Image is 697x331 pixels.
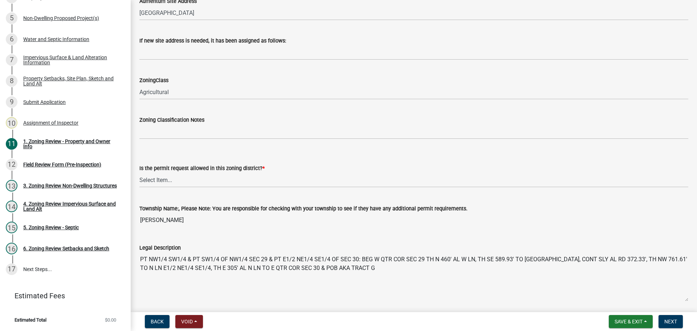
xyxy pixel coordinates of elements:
[664,319,677,324] span: Next
[139,252,688,302] textarea: PT NW1/4 SW1/4 & PT SW1/4 OF NW1/4 SEC 29 & PT E1/2 NE1/4 SE1/4 OF SEC 30: BEG W QTR COR SEC 29 T...
[23,76,119,86] div: Property Setbacks, Site Plan, Sketch and Land Alt
[23,246,109,251] div: 6. Zoning Review Setbacks and Sketch
[139,166,265,171] label: Is the permit request allowed in this zoning district?
[181,319,193,324] span: Void
[23,100,66,105] div: Submit Application
[23,201,119,211] div: 4. Zoning Review Impervious Surface and Land Alt
[139,39,286,44] label: If new site address is needed, it has been assigned as follows:
[23,183,117,188] div: 3. Zoning Review Non-Dwelling Structures
[6,159,17,170] div: 12
[6,243,17,254] div: 16
[23,55,119,65] div: Impervious Surface & Land Alteration Information
[6,117,17,129] div: 10
[6,12,17,24] div: 5
[23,37,89,42] div: Water and Septic Information
[6,222,17,233] div: 15
[6,54,17,66] div: 7
[151,319,164,324] span: Back
[175,315,203,328] button: Void
[145,315,170,328] button: Back
[23,162,101,167] div: Field Review Form (Pre-Inspection)
[6,96,17,108] div: 9
[23,120,78,125] div: Assignment of Inspector
[23,16,99,21] div: Non-Dwelling Proposed Project(s)
[6,263,17,275] div: 17
[105,318,116,322] span: $0.00
[139,118,204,123] label: Zoning Classification Notes
[6,138,17,150] div: 11
[615,319,643,324] span: Save & Exit
[139,246,181,251] label: Legal Description
[139,206,468,211] label: Township Name:, Please Note: You are responsible for checking with your township to see if they h...
[6,288,119,303] a: Estimated Fees
[659,315,683,328] button: Next
[6,75,17,87] div: 8
[609,315,653,328] button: Save & Exit
[6,201,17,212] div: 14
[15,318,46,322] span: Estimated Total
[6,180,17,191] div: 13
[6,33,17,45] div: 6
[139,78,168,83] label: ZoningClass
[23,139,119,149] div: 1. Zoning Review - Property and Owner Info
[23,225,79,230] div: 5. Zoning Review - Septic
